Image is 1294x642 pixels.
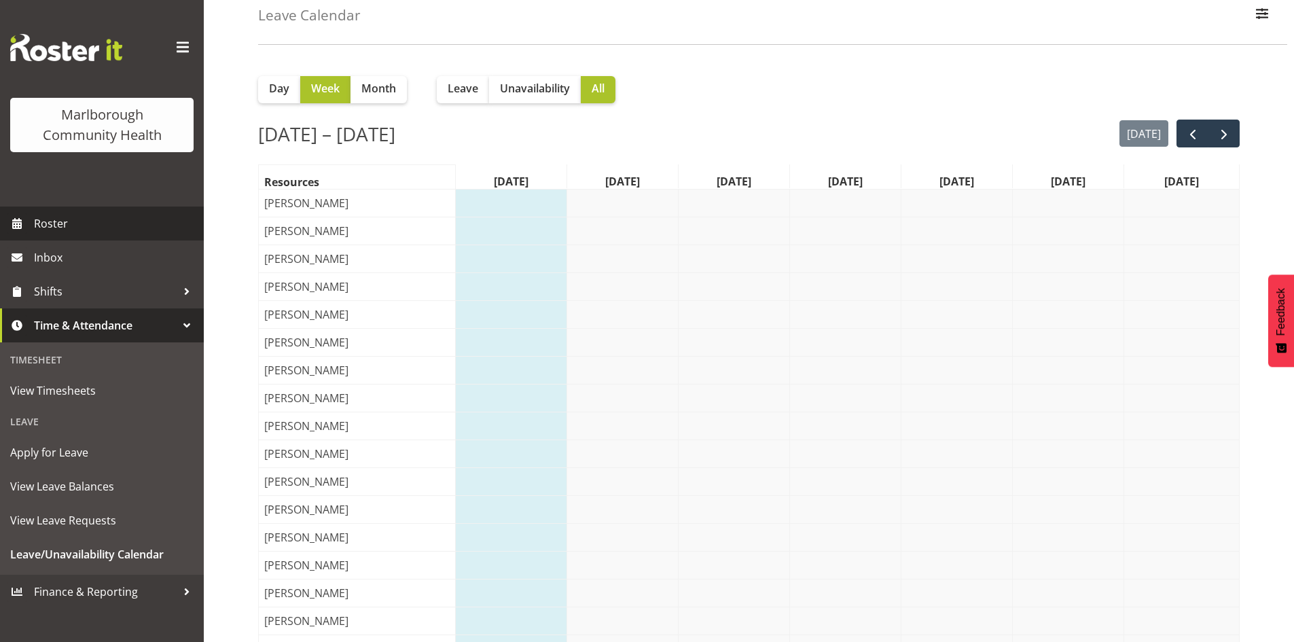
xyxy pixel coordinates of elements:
[34,281,177,302] span: Shifts
[714,173,754,190] span: [DATE]
[262,334,351,351] span: [PERSON_NAME]
[3,537,200,571] a: Leave/Unavailability Calendar
[258,120,395,148] h2: [DATE] – [DATE]
[1176,120,1208,147] button: prev
[262,223,351,239] span: [PERSON_NAME]
[262,501,351,518] span: [PERSON_NAME]
[3,435,200,469] a: Apply for Leave
[34,582,177,602] span: Finance & Reporting
[351,76,407,103] button: Month
[448,80,478,96] span: Leave
[1208,120,1240,147] button: next
[262,446,351,462] span: [PERSON_NAME]
[262,251,351,267] span: [PERSON_NAME]
[311,80,340,96] span: Week
[258,76,300,103] button: Day
[825,173,865,190] span: [DATE]
[603,173,643,190] span: [DATE]
[581,76,615,103] button: All
[34,247,197,268] span: Inbox
[10,510,194,531] span: View Leave Requests
[34,315,177,336] span: Time & Attendance
[1268,274,1294,367] button: Feedback - Show survey
[10,380,194,401] span: View Timesheets
[10,476,194,497] span: View Leave Balances
[262,557,351,573] span: [PERSON_NAME]
[262,279,351,295] span: [PERSON_NAME]
[34,213,197,234] span: Roster
[3,408,200,435] div: Leave
[262,418,351,434] span: [PERSON_NAME]
[3,374,200,408] a: View Timesheets
[3,503,200,537] a: View Leave Requests
[1119,120,1169,147] button: [DATE]
[24,105,180,145] div: Marlborough Community Health
[262,613,351,629] span: [PERSON_NAME]
[262,174,322,190] span: Resources
[10,34,122,61] img: Rosterit website logo
[361,80,396,96] span: Month
[262,585,351,601] span: [PERSON_NAME]
[1048,173,1088,190] span: [DATE]
[3,346,200,374] div: Timesheet
[262,306,351,323] span: [PERSON_NAME]
[262,390,351,406] span: [PERSON_NAME]
[1248,1,1276,31] button: Filter Employees
[300,76,351,103] button: Week
[269,80,289,96] span: Day
[262,362,351,378] span: [PERSON_NAME]
[10,544,194,565] span: Leave/Unavailability Calendar
[500,80,570,96] span: Unavailability
[437,76,489,103] button: Leave
[592,80,605,96] span: All
[262,529,351,546] span: [PERSON_NAME]
[262,474,351,490] span: [PERSON_NAME]
[1275,288,1287,336] span: Feedback
[258,7,361,23] h4: Leave Calendar
[489,76,581,103] button: Unavailability
[937,173,977,190] span: [DATE]
[491,173,531,190] span: [DATE]
[3,469,200,503] a: View Leave Balances
[1162,173,1202,190] span: [DATE]
[10,442,194,463] span: Apply for Leave
[262,195,351,211] span: [PERSON_NAME]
